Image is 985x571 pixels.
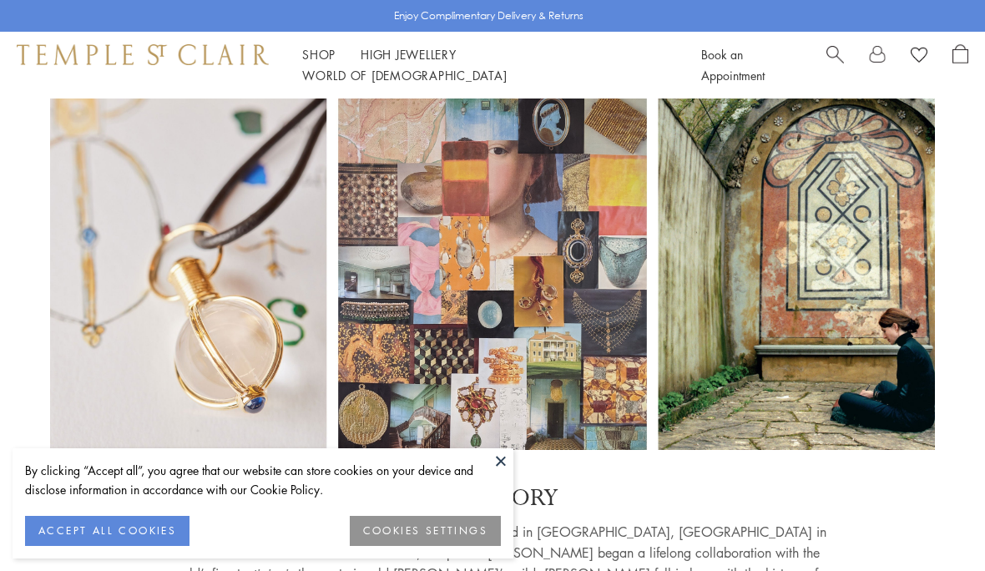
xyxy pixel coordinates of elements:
a: Open Shopping Bag [952,44,968,86]
p: Enjoy Complimentary Delivery & Returns [394,8,583,24]
div: By clicking “Accept all”, you agree that our website can store cookies on your device and disclos... [25,461,501,499]
a: View Wishlist [911,44,927,69]
a: Book an Appointment [701,46,765,83]
a: World of [DEMOGRAPHIC_DATA]World of [DEMOGRAPHIC_DATA] [302,67,507,83]
a: Search [826,44,844,86]
nav: Main navigation [302,44,664,86]
a: ShopShop [302,46,336,63]
img: Temple St. Clair [17,44,269,64]
a: High JewelleryHigh Jewellery [361,46,457,63]
button: COOKIES SETTINGS [350,516,501,546]
iframe: Gorgias live chat messenger [902,493,968,554]
button: ACCEPT ALL COOKIES [25,516,189,546]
